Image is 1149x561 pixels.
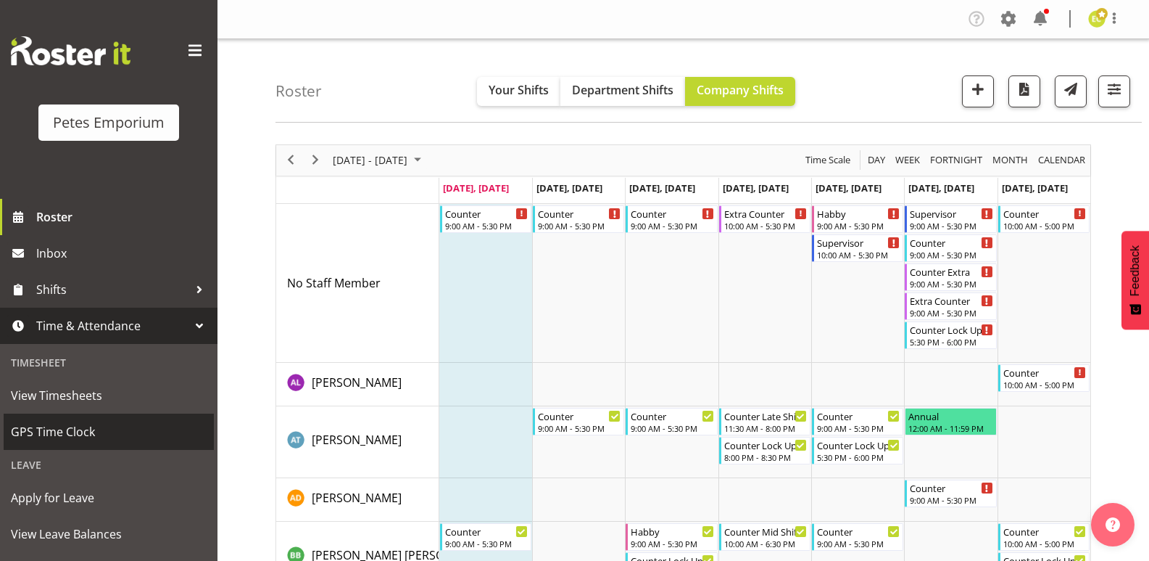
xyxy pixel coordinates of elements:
div: 5:30 PM - 6:00 PM [817,451,900,463]
span: Company Shifts [697,82,784,98]
a: Apply for Leave [4,480,214,516]
div: No Staff Member"s event - Counter Extra Begin From Saturday, October 11, 2025 at 9:00:00 AM GMT+1... [905,263,996,291]
div: Supervisor [817,235,900,250]
div: 9:00 AM - 5:30 PM [910,249,992,261]
div: No Staff Member"s event - Habby Begin From Friday, October 10, 2025 at 9:00:00 AM GMT+13:00 Ends ... [812,205,903,233]
div: 9:00 AM - 5:30 PM [910,220,992,232]
button: Department Shifts [560,77,685,106]
span: [DATE], [DATE] [1002,181,1068,194]
div: Counter [1003,524,1086,539]
div: Timesheet [4,348,214,377]
div: No Staff Member"s event - Extra Counter Begin From Saturday, October 11, 2025 at 9:00:00 AM GMT+1... [905,292,996,320]
div: Annual [908,409,992,423]
div: Beena Beena"s event - Counter Begin From Sunday, October 12, 2025 at 10:00:00 AM GMT+13:00 Ends A... [998,523,1090,551]
div: Extra Counter [724,206,807,221]
div: Counter Late Shift [724,409,807,423]
div: 9:00 AM - 5:30 PM [817,538,900,549]
a: [PERSON_NAME] [312,374,402,391]
div: Counter [817,409,900,423]
div: Counter [1003,206,1086,221]
span: [PERSON_NAME] [312,490,402,506]
span: View Timesheets [11,385,207,406]
img: emma-croft7499.jpg [1088,10,1106,28]
div: Counter [445,524,528,539]
span: Time Scale [804,151,852,169]
div: 10:00 AM - 5:00 PM [1003,538,1086,549]
div: No Staff Member"s event - Counter Lock Up Begin From Saturday, October 11, 2025 at 5:30:00 PM GMT... [905,322,996,349]
div: 10:00 AM - 6:30 PM [724,538,807,549]
img: help-xxl-2.png [1106,517,1120,532]
span: [DATE], [DATE] [908,181,974,194]
div: 9:00 AM - 5:30 PM [631,220,713,232]
button: Previous [281,151,301,169]
a: View Timesheets [4,377,214,414]
div: Counter Mid Shift [724,524,807,539]
div: 10:00 AM - 5:30 PM [817,249,900,261]
div: No Staff Member"s event - Counter Begin From Monday, October 6, 2025 at 9:00:00 AM GMT+13:00 Ends... [440,205,531,233]
button: Send a list of all shifts for the selected filtered period to all rostered employees. [1055,75,1087,107]
div: 12:00 AM - 11:59 PM [908,422,992,434]
span: Month [991,151,1029,169]
span: GPS Time Clock [11,421,207,443]
button: Timeline Day [866,151,888,169]
a: No Staff Member [287,274,381,292]
button: Add a new shift [962,75,994,107]
div: Petes Emporium [53,112,165,134]
span: Department Shifts [572,82,673,98]
span: [PERSON_NAME] [312,432,402,448]
div: No Staff Member"s event - Counter Begin From Sunday, October 12, 2025 at 10:00:00 AM GMT+13:00 En... [998,205,1090,233]
td: Amelia Denz resource [276,478,439,522]
div: Counter [445,206,528,221]
span: Feedback [1129,245,1142,296]
span: Shifts [36,279,188,300]
span: [DATE], [DATE] [629,181,695,194]
div: Counter [910,235,992,250]
a: [PERSON_NAME] [312,431,402,449]
div: Alex-Micheal Taniwha"s event - Annual Begin From Saturday, October 11, 2025 at 12:00:00 AM GMT+13... [905,408,996,435]
div: 10:00 AM - 5:00 PM [1003,220,1086,232]
button: Filter Shifts [1098,75,1130,107]
span: [DATE] - [DATE] [331,151,409,169]
button: Download a PDF of the roster according to the set date range. [1008,75,1040,107]
div: 9:00 AM - 5:30 PM [538,220,621,232]
span: Week [894,151,921,169]
span: [PERSON_NAME] [312,374,402,390]
div: Beena Beena"s event - Counter Mid Shift Begin From Thursday, October 9, 2025 at 10:00:00 AM GMT+1... [719,523,810,551]
div: Counter [538,206,621,221]
div: No Staff Member"s event - Extra Counter Begin From Thursday, October 9, 2025 at 10:00:00 AM GMT+1... [719,205,810,233]
span: [DATE], [DATE] [723,181,789,194]
div: No Staff Member"s event - Counter Begin From Saturday, October 11, 2025 at 9:00:00 AM GMT+13:00 E... [905,234,996,262]
div: 9:00 AM - 5:30 PM [631,538,713,549]
span: [DATE], [DATE] [816,181,882,194]
div: Beena Beena"s event - Counter Begin From Friday, October 10, 2025 at 9:00:00 AM GMT+13:00 Ends At... [812,523,903,551]
button: Company Shifts [685,77,795,106]
a: GPS Time Clock [4,414,214,450]
span: [DATE], [DATE] [443,181,509,194]
img: Rosterit website logo [11,36,130,65]
div: Counter Extra [910,264,992,279]
span: Inbox [36,242,210,264]
div: No Staff Member"s event - Counter Begin From Wednesday, October 8, 2025 at 9:00:00 AM GMT+13:00 E... [626,205,717,233]
button: Fortnight [928,151,985,169]
div: Alex-Micheal Taniwha"s event - Counter Lock Up Begin From Friday, October 10, 2025 at 5:30:00 PM ... [812,437,903,464]
span: No Staff Member [287,275,381,291]
td: No Staff Member resource [276,204,439,363]
div: 9:00 AM - 5:30 PM [910,494,992,506]
div: 10:00 AM - 5:30 PM [724,220,807,232]
div: 9:00 AM - 5:30 PM [817,220,900,232]
div: Habby [817,206,900,221]
div: No Staff Member"s event - Supervisor Begin From Saturday, October 11, 2025 at 9:00:00 AM GMT+13:0... [905,205,996,233]
div: Leave [4,450,214,480]
button: October 2025 [331,151,428,169]
span: Time & Attendance [36,315,188,337]
button: Feedback - Show survey [1121,231,1149,329]
span: Roster [36,206,210,228]
button: Time Scale [803,151,853,169]
div: Alex-Micheal Taniwha"s event - Counter Begin From Friday, October 10, 2025 at 9:00:00 AM GMT+13:0... [812,408,903,435]
div: Habby [631,524,713,539]
div: Counter [817,524,900,539]
a: [PERSON_NAME] [312,489,402,507]
div: Alex-Micheal Taniwha"s event - Counter Late Shift Begin From Thursday, October 9, 2025 at 11:30:0... [719,408,810,435]
div: 9:00 AM - 5:30 PM [817,422,900,434]
div: 8:00 PM - 8:30 PM [724,451,807,463]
